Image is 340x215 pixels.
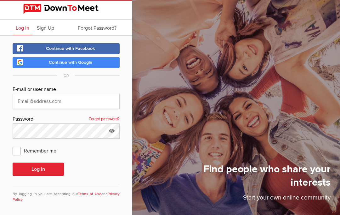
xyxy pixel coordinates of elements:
h1: Find people who share your interests [164,163,331,193]
span: Sign Up [37,25,54,31]
a: Forgot Password? [75,20,120,35]
span: Log In [16,25,29,31]
img: DownToMeet [23,4,109,14]
span: Remember me [13,145,63,156]
button: Log In [13,163,64,176]
input: Email@address.com [13,94,120,109]
a: Sign Up [34,20,57,35]
a: Forgot password? [89,115,120,123]
span: Forgot Password? [78,25,116,31]
div: Password [13,115,120,123]
p: Start your own online community [164,193,331,206]
span: Continue with Facebook [46,46,95,51]
div: By logging in you are accepting our and [13,186,120,203]
div: E-mail or user name [13,86,120,94]
a: Continue with Facebook [13,43,120,54]
span: Continue with Google [49,60,92,65]
a: Terms of Use [78,192,102,196]
a: Log In [13,20,32,35]
a: Continue with Google [13,57,120,68]
span: OR [57,74,75,78]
